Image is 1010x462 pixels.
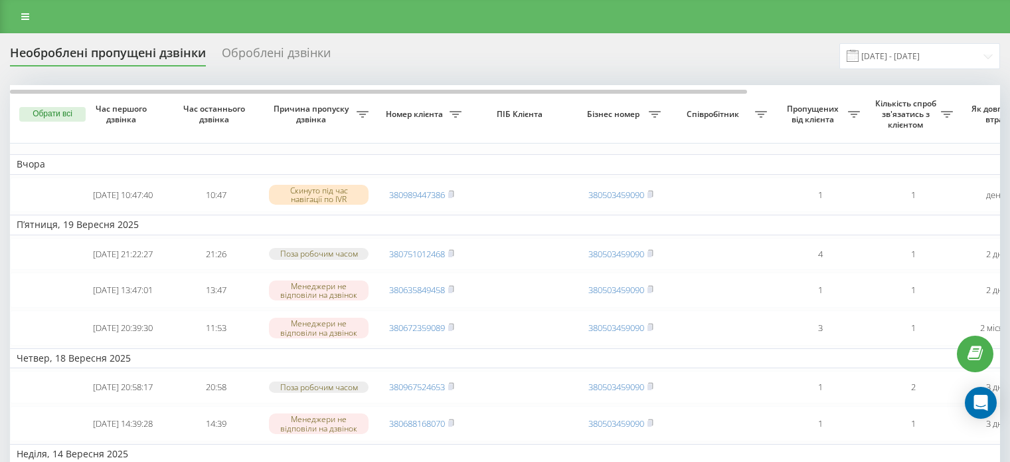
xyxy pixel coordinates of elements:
[169,406,262,441] td: 14:39
[269,104,357,124] span: Причина пропуску дзвінка
[774,273,867,308] td: 1
[479,109,563,120] span: ПІБ Клієнта
[76,310,169,346] td: [DATE] 20:39:30
[867,273,960,308] td: 1
[588,322,644,334] a: 380503459090
[10,46,206,66] div: Необроблені пропущені дзвінки
[867,177,960,213] td: 1
[169,310,262,346] td: 11:53
[87,104,159,124] span: Час першого дзвінка
[269,248,369,259] div: Поза робочим часом
[965,387,997,419] div: Open Intercom Messenger
[76,273,169,308] td: [DATE] 13:47:01
[269,185,369,205] div: Скинуто під час навігації по IVR
[382,109,450,120] span: Номер клієнта
[389,417,445,429] a: 380688168070
[76,238,169,271] td: [DATE] 21:22:27
[867,238,960,271] td: 1
[674,109,755,120] span: Співробітник
[222,46,331,66] div: Оброблені дзвінки
[269,318,369,338] div: Менеджери не відповіли на дзвінок
[180,104,252,124] span: Час останнього дзвінка
[588,284,644,296] a: 380503459090
[588,248,644,260] a: 380503459090
[269,281,369,300] div: Менеджери не відповіли на дзвінок
[76,371,169,404] td: [DATE] 20:58:17
[389,322,445,334] a: 380672359089
[588,381,644,393] a: 380503459090
[867,406,960,441] td: 1
[169,273,262,308] td: 13:47
[169,238,262,271] td: 21:26
[19,107,86,122] button: Обрати всі
[780,104,848,124] span: Пропущених від клієнта
[588,417,644,429] a: 380503459090
[76,177,169,213] td: [DATE] 10:47:40
[774,177,867,213] td: 1
[389,189,445,201] a: 380989447386
[774,238,867,271] td: 4
[774,371,867,404] td: 1
[389,248,445,260] a: 380751012468
[169,177,262,213] td: 10:47
[867,310,960,346] td: 1
[581,109,649,120] span: Бізнес номер
[76,406,169,441] td: [DATE] 14:39:28
[269,382,369,393] div: Поза робочим часом
[588,189,644,201] a: 380503459090
[169,371,262,404] td: 20:58
[389,381,445,393] a: 380967524653
[867,371,960,404] td: 2
[389,284,445,296] a: 380635849458
[269,413,369,433] div: Менеджери не відповіли на дзвінок
[873,98,941,130] span: Кількість спроб зв'язатись з клієнтом
[774,406,867,441] td: 1
[774,310,867,346] td: 3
